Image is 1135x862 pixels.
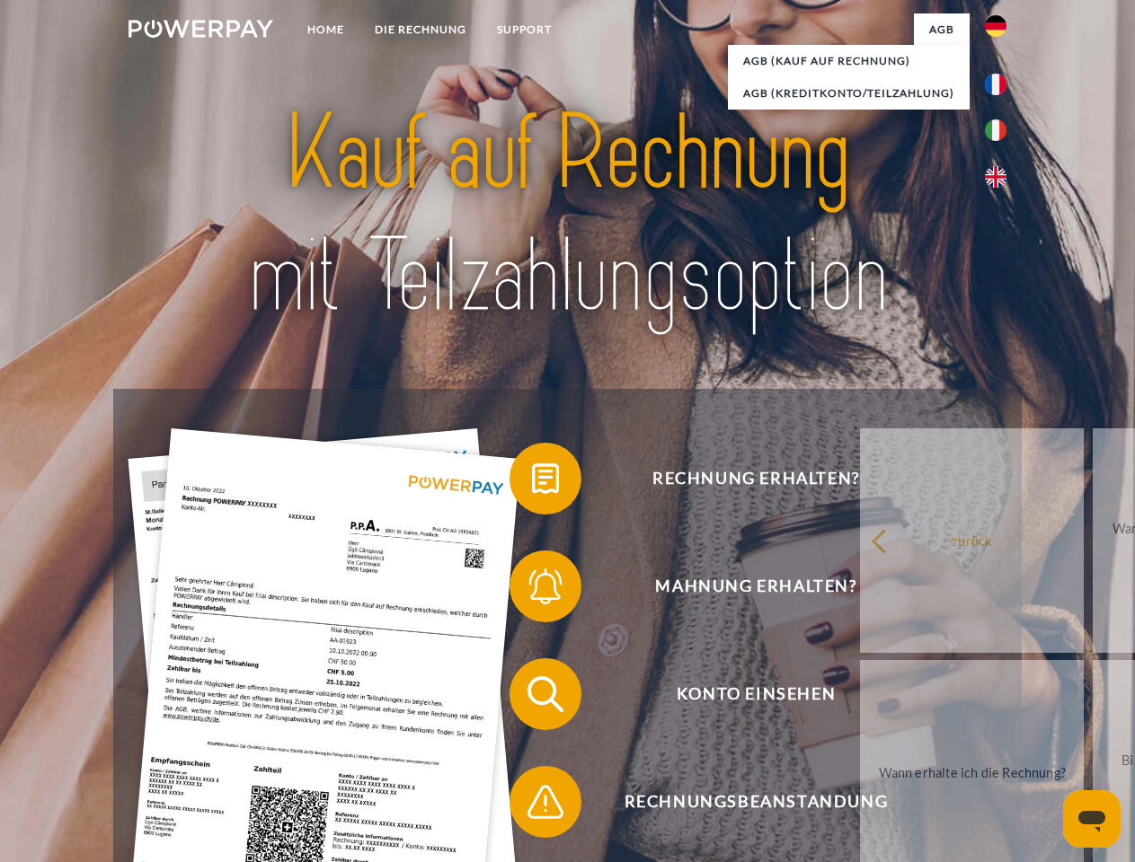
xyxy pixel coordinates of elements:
div: Wann erhalte ich die Rechnung? [871,760,1073,784]
img: qb_bill.svg [523,456,568,501]
a: AGB (Kreditkonto/Teilzahlung) [728,77,970,110]
img: qb_search.svg [523,672,568,717]
button: Rechnungsbeanstandung [510,766,977,838]
a: AGB (Kauf auf Rechnung) [728,45,970,77]
img: logo-powerpay-white.svg [129,20,273,38]
button: Mahnung erhalten? [510,550,977,622]
img: qb_bell.svg [523,564,568,609]
a: DIE RECHNUNG [359,13,482,46]
img: fr [985,74,1006,95]
a: SUPPORT [482,13,567,46]
img: de [985,15,1006,37]
div: zurück [871,528,1073,552]
a: Home [292,13,359,46]
span: Mahnung erhalten? [536,550,976,622]
span: Konto einsehen [536,658,976,730]
img: qb_warning.svg [523,779,568,824]
iframe: Schaltfläche zum Öffnen des Messaging-Fensters [1063,790,1121,848]
span: Rechnungsbeanstandung [536,766,976,838]
button: Konto einsehen [510,658,977,730]
img: title-powerpay_de.svg [172,86,963,344]
a: agb [914,13,970,46]
button: Rechnung erhalten? [510,443,977,515]
img: en [985,166,1006,188]
span: Rechnung erhalten? [536,443,976,515]
img: it [985,119,1006,141]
